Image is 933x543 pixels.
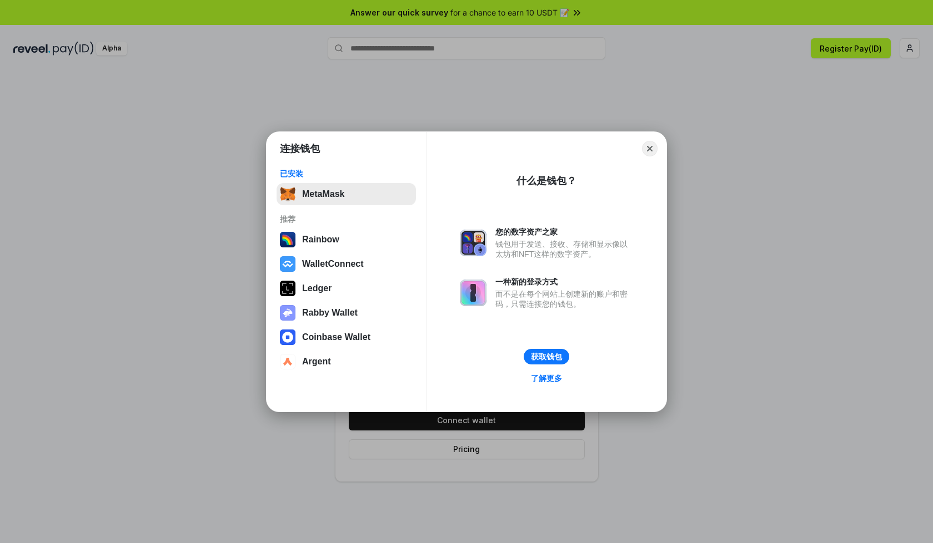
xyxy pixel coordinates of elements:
[277,253,416,275] button: WalletConnect
[642,141,658,156] button: Close
[280,305,295,321] img: svg+xml,%3Csvg%20xmlns%3D%22http%3A%2F%2Fwww.w3.org%2F2000%2Fsvg%22%20fill%3D%22none%22%20viewBox...
[280,186,295,202] img: svg+xml,%3Csvg%20fill%3D%22none%22%20height%3D%2233%22%20viewBox%3D%220%200%2035%2033%22%20width%...
[524,371,569,385] a: 了解更多
[516,174,576,187] div: 什么是钱包？
[280,329,295,345] img: svg+xml,%3Csvg%20width%3D%2228%22%20height%3D%2228%22%20viewBox%3D%220%200%2028%2028%22%20fill%3D...
[531,373,562,383] div: 了解更多
[302,259,364,269] div: WalletConnect
[460,280,486,306] img: svg+xml,%3Csvg%20xmlns%3D%22http%3A%2F%2Fwww.w3.org%2F2000%2Fsvg%22%20fill%3D%22none%22%20viewBox...
[280,169,413,179] div: 已安装
[302,283,332,293] div: Ledger
[277,277,416,300] button: Ledger
[277,183,416,205] button: MetaMask
[495,239,633,259] div: 钱包用于发送、接收、存储和显示像以太坊和NFT这样的数字资产。
[495,277,633,287] div: 一种新的登录方式
[277,229,416,251] button: Rainbow
[302,308,358,318] div: Rabby Wallet
[531,352,562,362] div: 获取钱包
[280,232,295,247] img: svg+xml,%3Csvg%20width%3D%22120%22%20height%3D%22120%22%20viewBox%3D%220%200%20120%20120%22%20fil...
[302,235,339,245] div: Rainbow
[280,142,320,155] h1: 连接钱包
[280,214,413,224] div: 推荐
[495,227,633,237] div: 您的数字资产之家
[302,357,331,367] div: Argent
[280,281,295,296] img: svg+xml,%3Csvg%20xmlns%3D%22http%3A%2F%2Fwww.w3.org%2F2000%2Fsvg%22%20width%3D%2228%22%20height%3...
[277,302,416,324] button: Rabby Wallet
[280,256,295,272] img: svg+xml,%3Csvg%20width%3D%2228%22%20height%3D%2228%22%20viewBox%3D%220%200%2028%2028%22%20fill%3D...
[280,354,295,369] img: svg+xml,%3Csvg%20width%3D%2228%22%20height%3D%2228%22%20viewBox%3D%220%200%2028%2028%22%20fill%3D...
[277,351,416,373] button: Argent
[277,326,416,348] button: Coinbase Wallet
[460,230,486,256] img: svg+xml,%3Csvg%20xmlns%3D%22http%3A%2F%2Fwww.w3.org%2F2000%2Fsvg%22%20fill%3D%22none%22%20viewBox...
[302,332,370,342] div: Coinbase Wallet
[524,349,569,364] button: 获取钱包
[495,289,633,309] div: 而不是在每个网站上创建新的账户和密码，只需连接您的钱包。
[302,189,344,199] div: MetaMask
